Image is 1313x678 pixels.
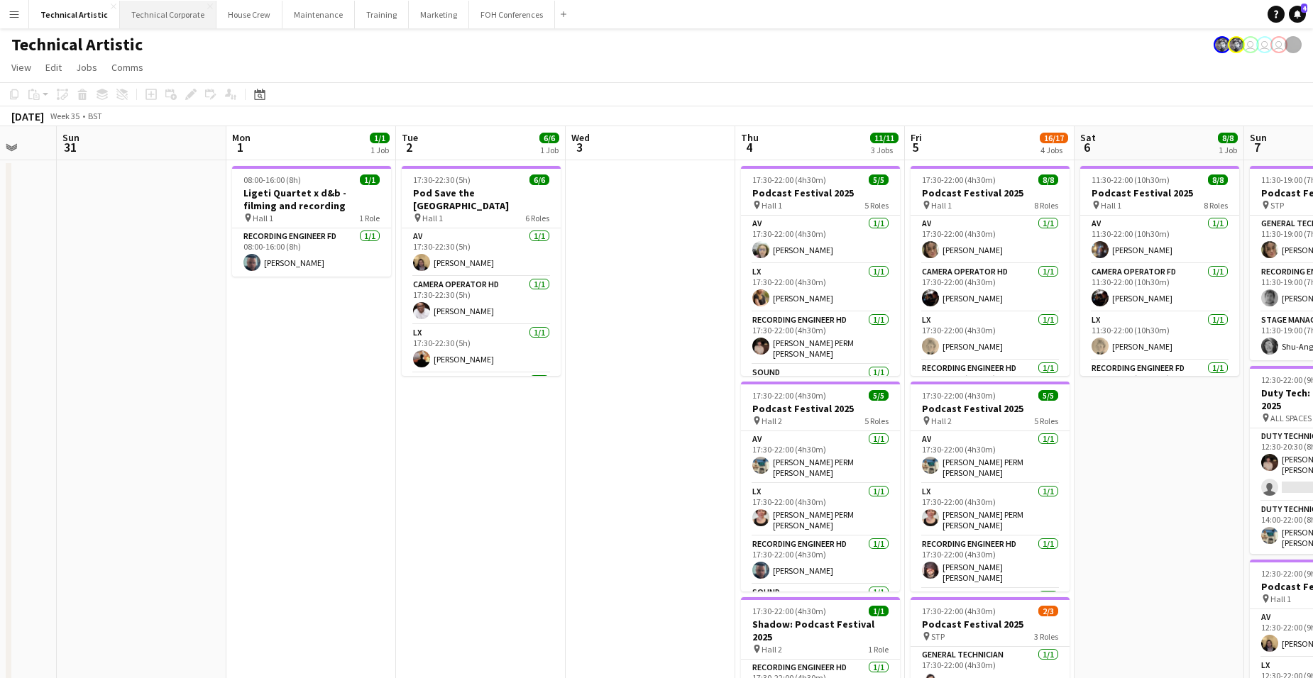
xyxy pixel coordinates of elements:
[11,34,143,55] h1: Technical Artistic
[40,58,67,77] a: Edit
[1080,264,1239,312] app-card-role: Camera Operator FD1/111:30-22:00 (10h30m)[PERSON_NAME]
[911,536,1070,589] app-card-role: Recording Engineer HD1/117:30-22:00 (4h30m)[PERSON_NAME] [PERSON_NAME]
[870,133,899,143] span: 11/11
[911,618,1070,630] h3: Podcast Festival 2025
[1080,216,1239,264] app-card-role: AV1/111:30-22:00 (10h30m)[PERSON_NAME]
[88,111,102,121] div: BST
[741,187,900,199] h3: Podcast Festival 2025
[1038,174,1058,185] span: 8/8
[741,484,900,536] app-card-role: LX1/117:30-22:00 (4h30m)[PERSON_NAME] PERM [PERSON_NAME]
[741,312,900,365] app-card-role: Recording Engineer HD1/117:30-22:00 (4h30m)[PERSON_NAME] PERM [PERSON_NAME]
[1080,166,1239,376] app-job-card: 11:30-22:00 (10h30m)8/8Podcast Festival 2025 Hall 18 RolesAV1/111:30-22:00 (10h30m)[PERSON_NAME]C...
[402,166,561,376] app-job-card: 17:30-22:30 (5h)6/6Pod Save the [GEOGRAPHIC_DATA] Hall 16 RolesAV1/117:30-22:30 (5h)[PERSON_NAME]...
[762,416,782,426] span: Hall 2
[741,618,900,643] h3: Shadow: Podcast Festival 2025
[1289,6,1306,23] a: 4
[1078,139,1096,155] span: 6
[739,139,759,155] span: 4
[1242,36,1259,53] app-user-avatar: Abby Hubbard
[741,216,900,264] app-card-role: AV1/117:30-22:00 (4h30m)[PERSON_NAME]
[911,484,1070,536] app-card-role: LX1/117:30-22:00 (4h30m)[PERSON_NAME] PERM [PERSON_NAME]
[864,200,889,211] span: 5 Roles
[871,145,898,155] div: 3 Jobs
[1101,200,1121,211] span: Hall 1
[571,131,590,144] span: Wed
[911,216,1070,264] app-card-role: AV1/117:30-22:00 (4h30m)[PERSON_NAME]
[282,1,355,28] button: Maintenance
[868,644,889,655] span: 1 Role
[752,174,826,185] span: 17:30-22:00 (4h30m)
[1248,139,1267,155] span: 7
[911,589,1070,637] app-card-role: Sound1/1
[911,264,1070,312] app-card-role: Camera Operator HD1/117:30-22:00 (4h30m)[PERSON_NAME]
[1256,36,1273,53] app-user-avatar: Liveforce Admin
[931,200,952,211] span: Hall 1
[469,1,555,28] button: FOH Conferences
[232,228,391,277] app-card-role: Recording Engineer FD1/108:00-16:00 (8h)[PERSON_NAME]
[1214,36,1231,53] app-user-avatar: Krisztian PERM Vass
[11,61,31,74] span: View
[243,174,301,185] span: 08:00-16:00 (8h)
[1092,174,1170,185] span: 11:30-22:00 (10h30m)
[106,58,149,77] a: Comms
[908,139,922,155] span: 5
[45,61,62,74] span: Edit
[911,431,1070,484] app-card-role: AV1/117:30-22:00 (4h30m)[PERSON_NAME] PERM [PERSON_NAME]
[1270,200,1284,211] span: STP
[1080,131,1096,144] span: Sat
[1080,360,1239,409] app-card-role: Recording Engineer FD1/111:30-22:00 (10h30m)
[1038,606,1058,616] span: 2/3
[402,228,561,277] app-card-role: AV1/117:30-22:30 (5h)[PERSON_NAME]
[1301,4,1307,13] span: 4
[911,382,1070,591] app-job-card: 17:30-22:00 (4h30m)5/5Podcast Festival 2025 Hall 25 RolesAV1/117:30-22:00 (4h30m)[PERSON_NAME] PE...
[569,139,590,155] span: 3
[232,166,391,277] div: 08:00-16:00 (8h)1/1Ligeti Quartet x d&b - filming and recording Hall 11 RoleRecording Engineer FD...
[1040,133,1068,143] span: 16/17
[370,133,390,143] span: 1/1
[762,200,782,211] span: Hall 1
[540,145,559,155] div: 1 Job
[931,631,945,642] span: STP
[741,431,900,484] app-card-role: AV1/117:30-22:00 (4h30m)[PERSON_NAME] PERM [PERSON_NAME]
[1040,145,1067,155] div: 4 Jobs
[741,264,900,312] app-card-role: LX1/117:30-22:00 (4h30m)[PERSON_NAME]
[741,131,759,144] span: Thu
[402,131,418,144] span: Tue
[931,416,952,426] span: Hall 2
[253,213,273,223] span: Hall 1
[1034,416,1058,426] span: 5 Roles
[1080,187,1239,199] h3: Podcast Festival 2025
[741,536,900,584] app-card-role: Recording Engineer HD1/117:30-22:00 (4h30m)[PERSON_NAME]
[911,187,1070,199] h3: Podcast Festival 2025
[413,174,471,185] span: 17:30-22:30 (5h)
[47,111,82,121] span: Week 35
[741,402,900,415] h3: Podcast Festival 2025
[869,606,889,616] span: 1/1
[869,174,889,185] span: 5/5
[1038,390,1058,401] span: 5/5
[359,213,380,223] span: 1 Role
[422,213,443,223] span: Hall 1
[1204,200,1228,211] span: 8 Roles
[1080,312,1239,360] app-card-role: LX1/111:30-22:00 (10h30m)[PERSON_NAME]
[741,584,900,633] app-card-role: Sound1/1
[911,312,1070,360] app-card-role: LX1/117:30-22:00 (4h30m)[PERSON_NAME]
[1250,131,1267,144] span: Sun
[70,58,103,77] a: Jobs
[232,187,391,212] h3: Ligeti Quartet x d&b - filming and recording
[1034,631,1058,642] span: 3 Roles
[6,58,37,77] a: View
[402,187,561,212] h3: Pod Save the [GEOGRAPHIC_DATA]
[911,131,922,144] span: Fri
[62,131,79,144] span: Sun
[922,174,996,185] span: 17:30-22:00 (4h30m)
[869,390,889,401] span: 5/5
[741,166,900,376] app-job-card: 17:30-22:00 (4h30m)5/5Podcast Festival 2025 Hall 15 RolesAV1/117:30-22:00 (4h30m)[PERSON_NAME]LX1...
[232,131,251,144] span: Mon
[216,1,282,28] button: House Crew
[741,382,900,591] div: 17:30-22:00 (4h30m)5/5Podcast Festival 2025 Hall 25 RolesAV1/117:30-22:00 (4h30m)[PERSON_NAME] PE...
